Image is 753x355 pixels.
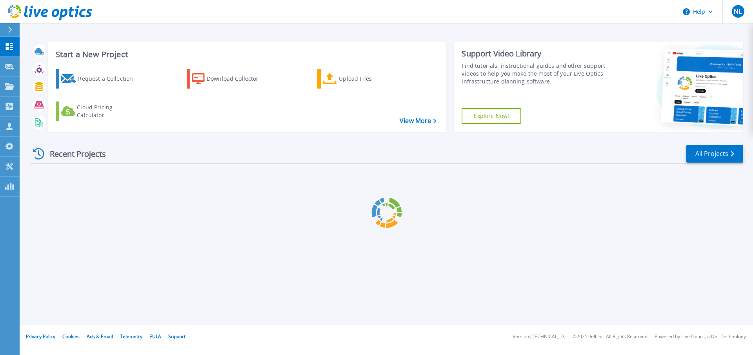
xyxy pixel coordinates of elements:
div: Request a Collection [78,71,141,87]
a: Support [168,333,186,340]
div: Support Video Library [462,49,609,59]
h3: Start a New Project [56,50,436,59]
a: Upload Files [317,69,405,89]
a: Cloud Pricing Calculator [56,101,143,121]
a: Ads & Email [87,333,113,340]
span: NL [734,8,742,14]
li: Powered by Live Optics, a Dell Technology [655,334,746,339]
a: Cookies [62,333,80,340]
li: © 2025 Dell Inc. All Rights Reserved [573,334,648,339]
a: Download Collector [187,69,274,89]
a: View More [400,117,436,125]
div: Find tutorials, instructional guides and other support videos to help you make the most of your L... [462,62,609,85]
div: Download Collector [207,71,269,87]
a: EULA [149,333,161,340]
a: All Projects [686,145,743,163]
a: Privacy Policy [26,333,55,340]
a: Telemetry [120,333,142,340]
div: Upload Files [339,71,402,87]
li: Version: [TECHNICAL_ID] [513,334,566,339]
div: Recent Projects [30,144,116,163]
div: Cloud Pricing Calculator [77,103,140,119]
a: Request a Collection [56,69,143,89]
a: Explore Now! [462,108,521,124]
